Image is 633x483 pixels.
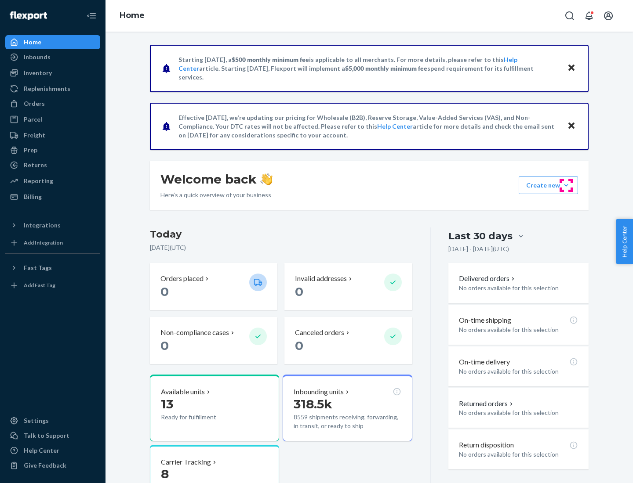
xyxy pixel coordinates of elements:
[5,50,100,64] a: Inbounds
[284,317,412,364] button: Canceled orders 0
[260,173,273,185] img: hand-wave emoji
[459,408,578,417] p: No orders available for this selection
[161,413,242,422] p: Ready for fulfillment
[295,338,303,353] span: 0
[377,123,413,130] a: Help Center
[24,263,52,272] div: Fast Tags
[160,284,169,299] span: 0
[295,284,303,299] span: 0
[161,466,169,481] span: 8
[150,317,277,364] button: Non-compliance cases 0
[5,35,100,49] a: Home
[161,457,211,467] p: Carrier Tracking
[24,192,42,201] div: Billing
[459,450,578,459] p: No orders available for this selection
[5,174,100,188] a: Reporting
[519,177,578,194] button: Create new
[600,7,617,25] button: Open account menu
[284,263,412,310] button: Invalid addresses 0
[232,56,309,63] span: $500 monthly minimum fee
[616,219,633,264] button: Help Center
[459,315,511,325] p: On-time shipping
[160,338,169,353] span: 0
[161,387,205,397] p: Available units
[160,274,204,284] p: Orders placed
[24,68,52,77] div: Inventory
[24,146,37,155] div: Prep
[5,429,100,443] a: Talk to Support
[161,396,173,411] span: 13
[24,431,69,440] div: Talk to Support
[160,191,273,199] p: Here’s a quick overview of your business
[566,120,577,133] button: Close
[5,158,100,172] a: Returns
[5,66,100,80] a: Inventory
[160,171,273,187] h1: Welcome back
[24,281,55,289] div: Add Fast Tag
[5,278,100,292] a: Add Fast Tag
[150,227,412,241] h3: Today
[459,284,578,292] p: No orders available for this selection
[5,82,100,96] a: Replenishments
[24,84,70,93] div: Replenishments
[295,328,344,338] p: Canceled orders
[24,38,41,47] div: Home
[459,399,515,409] button: Returned orders
[24,221,61,230] div: Integrations
[459,357,510,367] p: On-time delivery
[5,218,100,232] button: Integrations
[24,461,66,470] div: Give Feedback
[24,115,42,124] div: Parcel
[5,458,100,472] button: Give Feedback
[459,274,517,284] button: Delivered orders
[295,274,347,284] p: Invalid addresses
[5,190,100,204] a: Billing
[5,443,100,458] a: Help Center
[294,413,401,430] p: 8559 shipments receiving, forwarding, in transit, or ready to ship
[459,325,578,334] p: No orders available for this selection
[566,62,577,75] button: Close
[10,11,47,20] img: Flexport logo
[5,261,100,275] button: Fast Tags
[580,7,598,25] button: Open notifications
[459,440,514,450] p: Return disposition
[150,375,279,441] button: Available units13Ready for fulfillment
[5,112,100,126] a: Parcel
[24,239,63,246] div: Add Integration
[178,55,559,82] p: Starting [DATE], a is applicable to all merchants. For more details, please refer to this article...
[83,7,100,25] button: Close Navigation
[160,328,229,338] p: Non-compliance cases
[5,143,100,157] a: Prep
[178,113,559,140] p: Effective [DATE], we're updating our pricing for Wholesale (B2B), Reserve Storage, Value-Added Se...
[294,396,332,411] span: 318.5k
[5,128,100,142] a: Freight
[283,375,412,441] button: Inbounding units318.5k8559 shipments receiving, forwarding, in transit, or ready to ship
[113,3,152,29] ol: breadcrumbs
[120,11,145,20] a: Home
[24,53,51,61] div: Inbounds
[448,229,513,243] div: Last 30 days
[24,161,47,169] div: Returns
[294,387,344,397] p: Inbounding units
[24,99,45,108] div: Orders
[5,414,100,428] a: Settings
[345,65,427,72] span: $5,000 monthly minimum fee
[561,7,578,25] button: Open Search Box
[5,97,100,111] a: Orders
[24,416,49,425] div: Settings
[150,263,277,310] button: Orders placed 0
[24,177,53,185] div: Reporting
[150,243,412,252] p: [DATE] ( UTC )
[24,446,59,455] div: Help Center
[5,236,100,250] a: Add Integration
[448,245,509,253] p: [DATE] - [DATE] ( UTC )
[459,367,578,376] p: No orders available for this selection
[24,131,45,140] div: Freight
